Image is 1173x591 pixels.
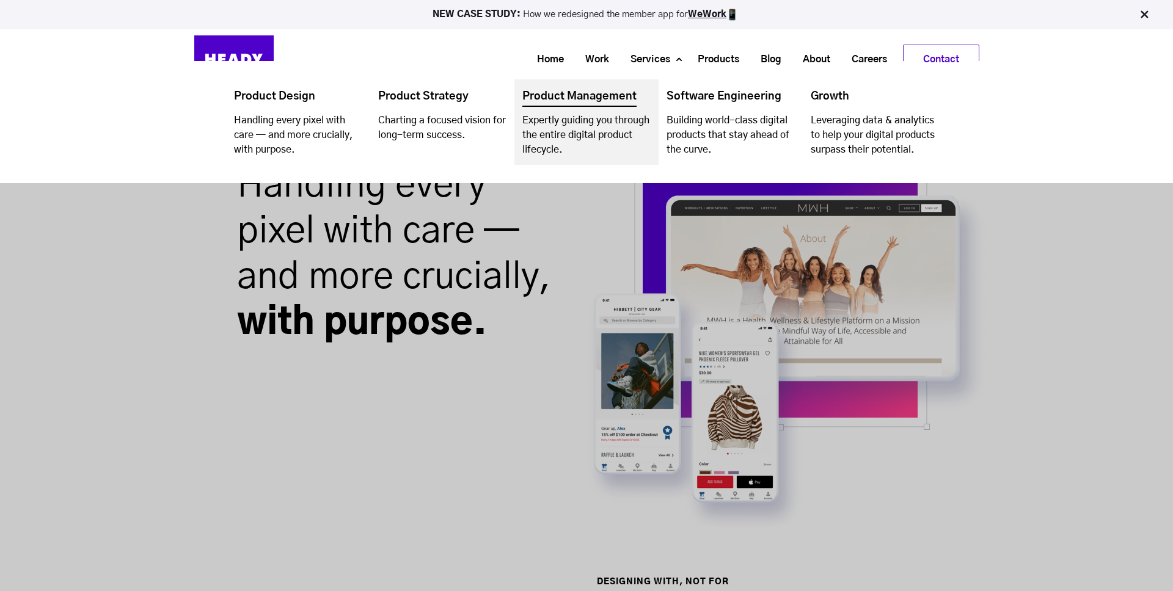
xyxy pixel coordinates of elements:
[836,48,893,71] a: Careers
[286,45,979,74] div: Navigation Menu
[1138,9,1150,21] img: Close Bar
[688,10,726,19] a: WeWork
[726,9,739,21] img: app emoji
[433,10,523,19] strong: NEW CASE STUDY:
[522,48,570,71] a: Home
[615,48,676,71] a: Services
[570,48,615,71] a: Work
[5,9,1168,21] p: How we redesigned the member app for
[904,45,979,73] a: Contact
[682,48,745,71] a: Products
[787,48,836,71] a: About
[194,35,274,83] img: Heady_Logo_Web-01 (1)
[745,48,787,71] a: Blog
